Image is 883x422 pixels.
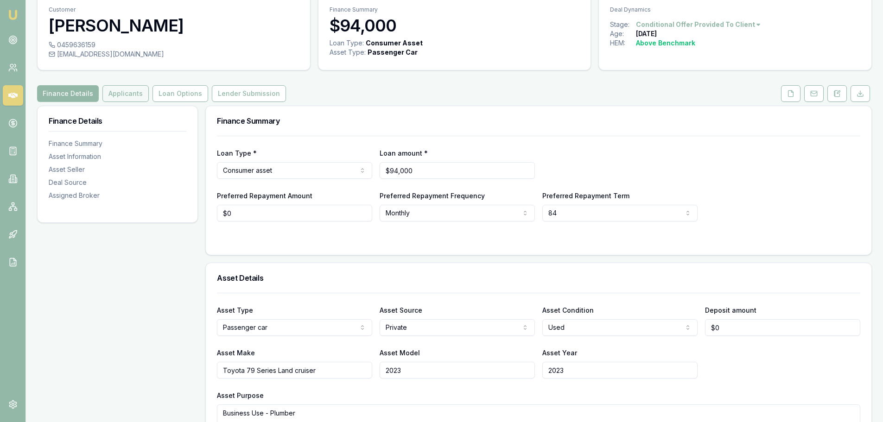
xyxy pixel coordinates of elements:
label: Asset Purpose [217,391,264,399]
div: Age: [610,29,636,38]
button: Loan Options [152,85,208,102]
h3: Finance Summary [217,117,860,125]
button: Lender Submission [212,85,286,102]
div: Deal Source [49,178,186,187]
input: $ [380,162,535,179]
label: Asset Type [217,306,253,314]
div: Above Benchmark [636,38,695,48]
div: Finance Summary [49,139,186,148]
div: [DATE] [636,29,657,38]
label: Asset Condition [542,306,594,314]
p: Deal Dynamics [610,6,860,13]
div: [EMAIL_ADDRESS][DOMAIN_NAME] [49,50,299,59]
button: Finance Details [37,85,99,102]
h3: $94,000 [330,16,580,35]
h3: [PERSON_NAME] [49,16,299,35]
label: Preferred Repayment Amount [217,192,312,200]
label: Loan amount * [380,149,428,157]
div: 0459636159 [49,40,299,50]
label: Asset Year [542,349,577,357]
a: Applicants [101,85,151,102]
input: $ [217,205,372,221]
label: Asset Model [380,349,420,357]
label: Asset Make [217,349,255,357]
label: Deposit amount [705,306,756,314]
label: Preferred Repayment Frequency [380,192,485,200]
div: Asset Type : [330,48,366,57]
div: HEM: [610,38,636,48]
button: Applicants [102,85,149,102]
label: Asset Source [380,306,422,314]
a: Finance Details [37,85,101,102]
div: Loan Type: [330,38,364,48]
div: Consumer Asset [366,38,423,48]
input: $ [705,319,860,336]
button: Conditional Offer Provided To Client [636,20,762,29]
h3: Asset Details [217,274,860,282]
h3: Finance Details [49,117,186,125]
div: Passenger Car [368,48,418,57]
p: Customer [49,6,299,13]
label: Loan Type * [217,149,257,157]
a: Lender Submission [210,85,288,102]
div: Asset Information [49,152,186,161]
div: Asset Seller [49,165,186,174]
div: Assigned Broker [49,191,186,200]
img: emu-icon-u.png [7,9,19,20]
label: Preferred Repayment Term [542,192,629,200]
div: Stage: [610,20,636,29]
p: Finance Summary [330,6,580,13]
a: Loan Options [151,85,210,102]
